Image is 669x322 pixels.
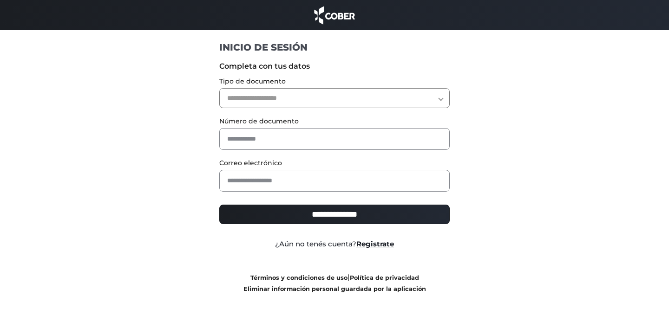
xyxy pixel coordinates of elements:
a: Registrate [356,239,394,248]
label: Completa con tus datos [219,61,450,72]
label: Número de documento [219,116,450,126]
a: Política de privacidad [350,274,419,281]
a: Términos y condiciones de uso [250,274,348,281]
div: | [212,272,457,294]
img: cober_marca.png [312,5,357,26]
h1: INICIO DE SESIÓN [219,41,450,53]
label: Correo electrónico [219,158,450,168]
label: Tipo de documento [219,77,450,86]
div: ¿Aún no tenés cuenta? [212,239,457,250]
a: Eliminar información personal guardada por la aplicación [243,285,426,292]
